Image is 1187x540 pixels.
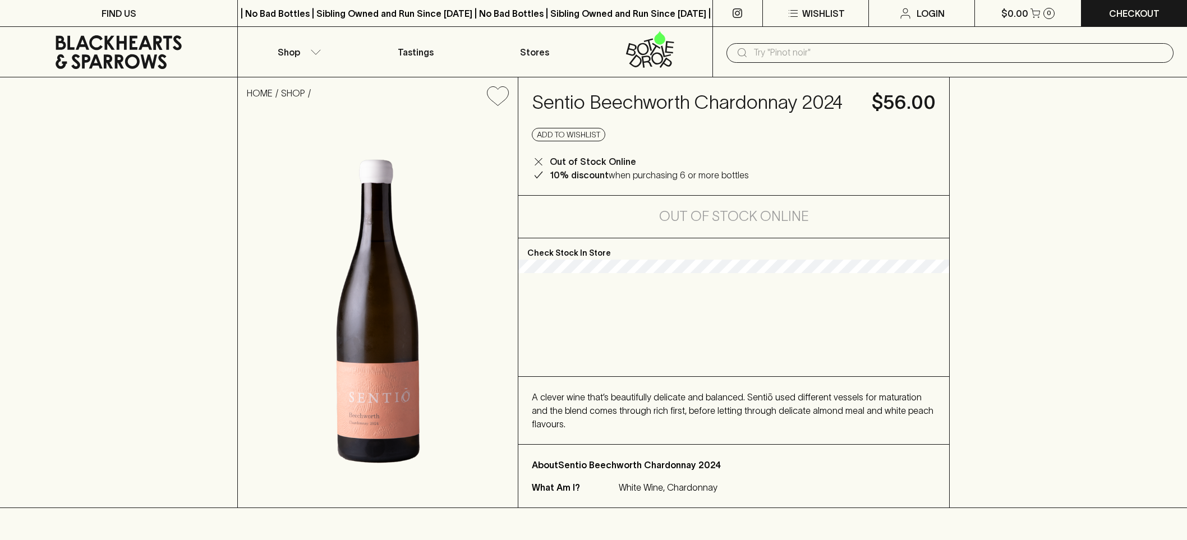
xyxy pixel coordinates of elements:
[659,207,809,225] h5: Out of Stock Online
[619,481,717,494] p: White Wine, Chardonnay
[475,27,593,77] a: Stores
[520,45,549,59] p: Stores
[550,168,749,182] p: when purchasing 6 or more bottles
[281,88,305,98] a: SHOP
[550,170,609,180] b: 10% discount
[550,155,636,168] p: Out of Stock Online
[102,7,136,20] p: FIND US
[1109,7,1160,20] p: Checkout
[872,91,936,114] h4: $56.00
[238,27,356,77] button: Shop
[482,82,513,110] button: Add to wishlist
[278,45,300,59] p: Shop
[753,44,1165,62] input: Try "Pinot noir"
[357,27,475,77] a: Tastings
[917,7,945,20] p: Login
[532,458,936,472] p: About Sentio Beechworth Chardonnay 2024
[532,128,605,141] button: Add to wishlist
[1047,10,1051,16] p: 0
[802,7,845,20] p: Wishlist
[247,88,273,98] a: HOME
[238,115,518,507] img: 40113.png
[532,392,933,429] span: A clever wine that’s beautifully delicate and balanced. Sentiō used different vessels for maturat...
[532,481,616,494] p: What Am I?
[1001,7,1028,20] p: $0.00
[518,238,949,260] p: Check Stock In Store
[532,91,858,114] h4: Sentio Beechworth Chardonnay 2024
[398,45,434,59] p: Tastings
